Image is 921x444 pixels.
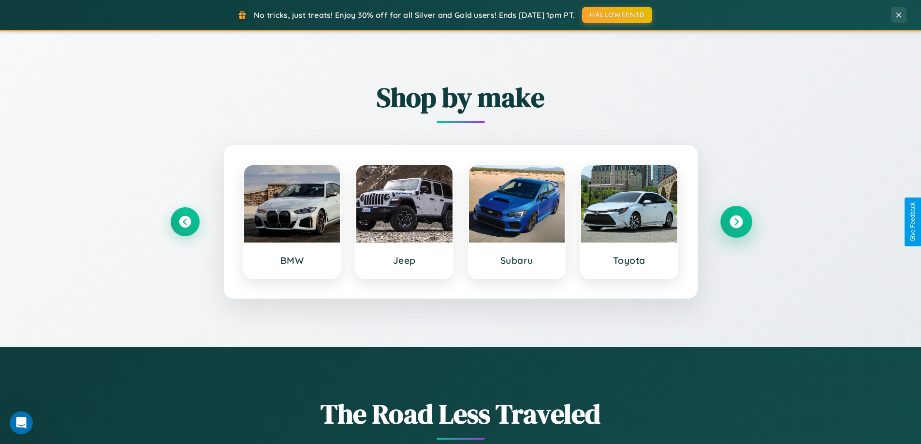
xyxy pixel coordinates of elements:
button: HALLOWEEN30 [582,7,652,23]
div: Give Feedback [909,202,916,242]
iframe: Intercom live chat [10,411,33,434]
h3: Jeep [366,255,443,266]
h2: Shop by make [171,79,751,116]
h3: BMW [254,255,331,266]
span: No tricks, just treats! Enjoy 30% off for all Silver and Gold users! Ends [DATE] 1pm PT. [254,10,575,20]
h3: Subaru [479,255,556,266]
h1: The Road Less Traveled [171,395,751,432]
h3: Toyota [591,255,668,266]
